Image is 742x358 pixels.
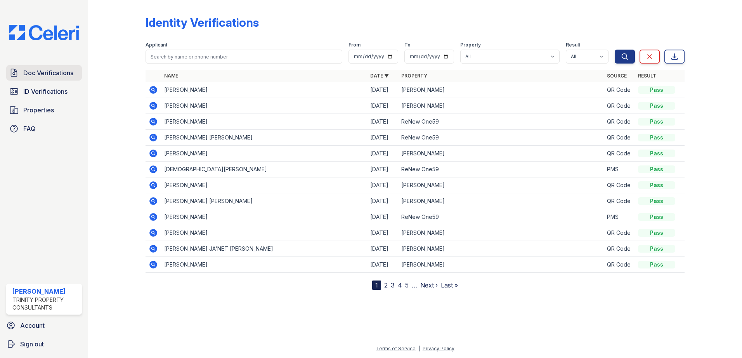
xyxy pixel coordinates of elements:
[638,229,675,237] div: Pass
[23,68,73,77] span: Doc Verifications
[161,193,367,209] td: [PERSON_NAME] [PERSON_NAME]
[604,193,635,209] td: QR Code
[3,318,85,333] a: Account
[146,15,259,29] div: Identity Verifications
[638,134,675,141] div: Pass
[161,225,367,241] td: [PERSON_NAME]
[376,346,416,351] a: Terms of Service
[638,73,656,79] a: Result
[161,146,367,162] td: [PERSON_NAME]
[6,84,82,99] a: ID Verifications
[367,241,398,257] td: [DATE]
[161,241,367,257] td: [PERSON_NAME] JA'NET [PERSON_NAME]
[384,281,388,289] a: 2
[412,281,417,290] span: …
[604,177,635,193] td: QR Code
[20,339,44,349] span: Sign out
[420,281,438,289] a: Next ›
[638,213,675,221] div: Pass
[638,102,675,110] div: Pass
[146,50,342,64] input: Search by name or phone number
[604,162,635,177] td: PMS
[398,257,604,273] td: [PERSON_NAME]
[418,346,420,351] div: |
[604,114,635,130] td: QR Code
[146,42,167,48] label: Applicant
[6,65,82,81] a: Doc Verifications
[604,82,635,98] td: QR Code
[370,73,389,79] a: Date ▼
[3,25,85,40] img: CE_Logo_Blue-a8612792a0a2168367f1c8372b55b34899dd931a85d93a1a3d3e32e68fde9ad4.png
[23,105,54,115] span: Properties
[604,209,635,225] td: PMS
[161,98,367,114] td: [PERSON_NAME]
[638,245,675,253] div: Pass
[6,121,82,136] a: FAQ
[398,130,604,146] td: ReNew One59
[404,42,411,48] label: To
[398,82,604,98] td: [PERSON_NAME]
[6,102,82,118] a: Properties
[367,146,398,162] td: [DATE]
[367,98,398,114] td: [DATE]
[161,82,367,98] td: [PERSON_NAME]
[398,241,604,257] td: [PERSON_NAME]
[604,98,635,114] td: QR Code
[604,146,635,162] td: QR Code
[367,209,398,225] td: [DATE]
[367,225,398,241] td: [DATE]
[23,87,68,96] span: ID Verifications
[401,73,427,79] a: Property
[161,177,367,193] td: [PERSON_NAME]
[398,114,604,130] td: ReNew One59
[460,42,481,48] label: Property
[161,209,367,225] td: [PERSON_NAME]
[604,225,635,241] td: QR Code
[161,162,367,177] td: [DEMOGRAPHIC_DATA][PERSON_NAME]
[638,150,675,157] div: Pass
[391,281,395,289] a: 3
[607,73,627,79] a: Source
[161,114,367,130] td: [PERSON_NAME]
[604,257,635,273] td: QR Code
[398,225,604,241] td: [PERSON_NAME]
[423,346,454,351] a: Privacy Policy
[164,73,178,79] a: Name
[23,124,36,133] span: FAQ
[604,241,635,257] td: QR Code
[566,42,580,48] label: Result
[12,287,79,296] div: [PERSON_NAME]
[398,193,604,209] td: [PERSON_NAME]
[367,82,398,98] td: [DATE]
[405,281,409,289] a: 5
[398,209,604,225] td: ReNew One59
[638,197,675,205] div: Pass
[638,165,675,173] div: Pass
[161,130,367,146] td: [PERSON_NAME] [PERSON_NAME]
[3,336,85,352] a: Sign out
[638,86,675,94] div: Pass
[604,130,635,146] td: QR Code
[398,177,604,193] td: [PERSON_NAME]
[398,162,604,177] td: ReNew One59
[348,42,361,48] label: From
[398,146,604,162] td: [PERSON_NAME]
[20,321,45,330] span: Account
[398,281,402,289] a: 4
[367,130,398,146] td: [DATE]
[638,181,675,189] div: Pass
[161,257,367,273] td: [PERSON_NAME]
[12,296,79,312] div: Trinity Property Consultants
[367,257,398,273] td: [DATE]
[367,193,398,209] td: [DATE]
[638,261,675,268] div: Pass
[372,281,381,290] div: 1
[367,177,398,193] td: [DATE]
[441,281,458,289] a: Last »
[638,118,675,126] div: Pass
[367,114,398,130] td: [DATE]
[367,162,398,177] td: [DATE]
[398,98,604,114] td: [PERSON_NAME]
